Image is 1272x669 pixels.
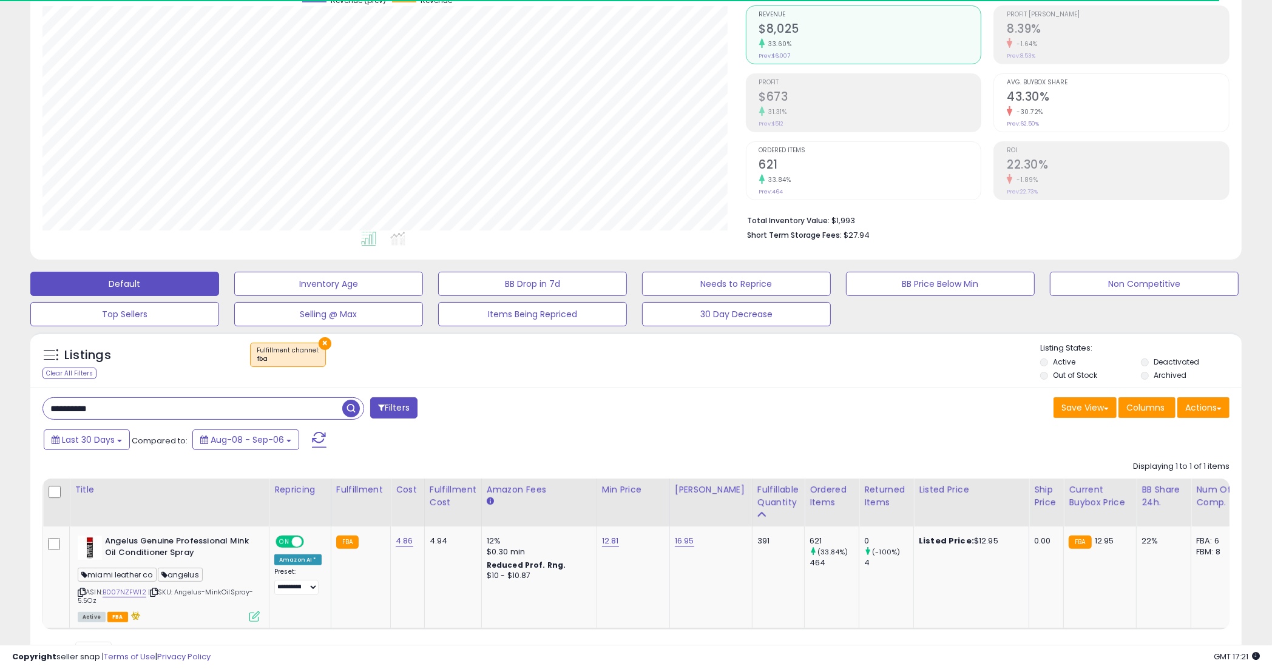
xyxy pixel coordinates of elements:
[274,554,322,565] div: Amazon AI *
[864,536,913,546] div: 0
[430,536,472,546] div: 4.94
[1012,175,1038,184] small: -1.89%
[1069,536,1091,549] small: FBA
[12,651,211,663] div: seller snap | |
[1034,483,1058,509] div: Ship Price
[234,272,423,296] button: Inventory Age
[765,107,787,116] small: 31.31%
[1007,79,1229,86] span: Avg. Buybox Share
[919,483,1024,496] div: Listed Price
[810,557,859,568] div: 464
[864,483,908,509] div: Returned Items
[759,158,981,174] h2: 621
[192,429,299,450] button: Aug-08 - Sep-06
[107,612,128,622] span: FBA
[430,483,476,509] div: Fulfillment Cost
[1012,107,1043,116] small: -30.72%
[748,230,842,240] b: Short Term Storage Fees:
[370,397,418,419] button: Filters
[336,483,385,496] div: Fulfillment
[1095,535,1114,546] span: 12.95
[1007,22,1229,38] h2: 8.39%
[12,651,56,662] strong: Copyright
[336,536,359,549] small: FBA
[1007,147,1229,154] span: ROI
[1069,483,1131,509] div: Current Buybox Price
[78,612,106,622] span: All listings currently available for purchase on Amazon
[1177,397,1230,418] button: Actions
[872,547,900,557] small: (-100%)
[757,536,795,546] div: 391
[602,483,665,496] div: Min Price
[1142,483,1186,509] div: BB Share 24h.
[759,188,783,195] small: Prev: 464
[1196,546,1236,557] div: FBM: 8
[234,302,423,326] button: Selling @ Max
[748,215,830,226] b: Total Inventory Value:
[157,651,211,662] a: Privacy Policy
[44,429,130,450] button: Last 30 Days
[759,12,981,18] span: Revenue
[1196,483,1240,509] div: Num of Comp.
[78,536,102,560] img: 31KBJo3lBtL._SL40_.jpg
[919,535,974,546] b: Listed Price:
[30,302,219,326] button: Top Sellers
[128,611,141,620] i: hazardous material
[748,212,1221,227] li: $1,993
[1142,536,1182,546] div: 22%
[1012,39,1037,49] small: -1.64%
[78,568,157,582] span: miami leather co
[1034,536,1054,546] div: 0.00
[757,483,799,509] div: Fulfillable Quantity
[675,483,747,496] div: [PERSON_NAME]
[211,434,284,446] span: Aug-08 - Sep-06
[1007,90,1229,106] h2: 43.30%
[675,535,694,547] a: 16.95
[759,52,791,59] small: Prev: $6,007
[1053,357,1075,367] label: Active
[257,346,319,364] span: Fulfillment channel :
[438,302,627,326] button: Items Being Repriced
[487,536,587,546] div: 12%
[487,496,494,507] small: Amazon Fees.
[1214,651,1260,662] span: 2025-10-7 17:21 GMT
[158,568,203,582] span: angelus
[105,536,252,561] b: Angelus Genuine Professional Mink Oil Conditioner Spray
[919,536,1020,546] div: $12.95
[487,483,592,496] div: Amazon Fees
[64,347,111,364] h5: Listings
[1054,397,1117,418] button: Save View
[642,302,831,326] button: 30 Day Decrease
[1007,120,1039,127] small: Prev: 62.50%
[1154,357,1199,367] label: Deactivated
[846,272,1035,296] button: BB Price Below Min
[1118,397,1176,418] button: Columns
[487,571,587,581] div: $10 - $10.87
[759,147,981,154] span: Ordered Items
[487,560,566,570] b: Reduced Prof. Rng.
[1154,370,1186,380] label: Archived
[396,535,413,547] a: 4.86
[62,434,115,446] span: Last 30 Days
[78,536,260,620] div: ASIN:
[1196,536,1236,546] div: FBA: 6
[759,22,981,38] h2: $8,025
[104,651,155,662] a: Terms of Use
[759,79,981,86] span: Profit
[30,272,219,296] button: Default
[103,587,146,597] a: B007NZFW12
[274,483,326,496] div: Repricing
[765,39,792,49] small: 33.60%
[1053,370,1097,380] label: Out of Stock
[864,557,913,568] div: 4
[132,435,188,446] span: Compared to:
[1040,343,1242,354] p: Listing States:
[759,90,981,106] h2: $673
[487,546,587,557] div: $0.30 min
[78,587,254,605] span: | SKU: Angelus-MinkOilSpray-5.5Oz
[438,272,627,296] button: BB Drop in 7d
[817,547,848,557] small: (33.84%)
[319,337,331,350] button: ×
[642,272,831,296] button: Needs to Reprice
[1007,52,1035,59] small: Prev: 8.53%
